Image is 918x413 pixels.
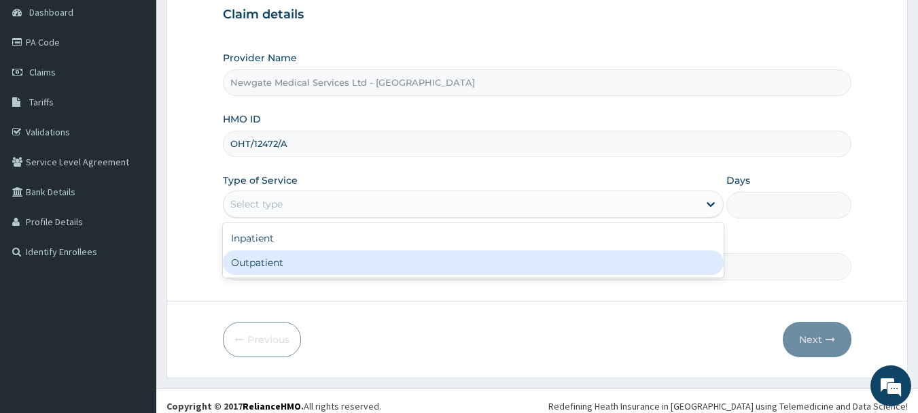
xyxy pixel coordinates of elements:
[223,51,297,65] label: Provider Name
[29,6,73,18] span: Dashboard
[223,174,298,187] label: Type of Service
[783,322,851,357] button: Next
[29,66,56,78] span: Claims
[223,112,261,126] label: HMO ID
[230,197,283,211] div: Select type
[548,399,908,413] div: Redefining Heath Insurance in [GEOGRAPHIC_DATA] using Telemedicine and Data Science!
[223,250,724,275] div: Outpatient
[223,322,301,357] button: Previous
[223,226,724,250] div: Inpatient
[243,400,301,412] a: RelianceHMO
[223,7,852,22] h3: Claim details
[726,174,750,187] label: Days
[29,96,54,108] span: Tariffs
[223,131,852,157] input: Enter HMO ID
[166,400,304,412] strong: Copyright © 2017 .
